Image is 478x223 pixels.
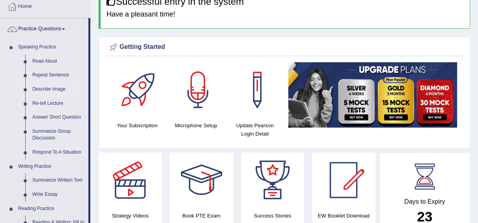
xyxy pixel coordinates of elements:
img: small5.jpg [288,62,457,128]
a: Reading Practice [15,202,88,216]
h4: Book PTE Exam [170,212,233,220]
h4: Success Stories [241,212,304,220]
a: Writing Practice [15,160,88,174]
h4: Days to Expiry [388,198,461,205]
h4: Microphone Setup [170,121,221,130]
h4: EW Booklet Download [312,212,375,220]
a: Answer Short Question [29,110,88,125]
a: Summarize Group Discussion [29,125,88,145]
a: Write Essay [29,188,88,202]
h4: Strategy Videos [99,212,162,220]
a: Repeat Sentence [29,68,88,82]
div: Getting Started [108,41,461,53]
h4: Have a pleasant time! [106,11,464,19]
a: Speaking Practice [15,40,88,54]
h4: Update Pearson Login Detail [230,121,280,138]
a: Respond To A Situation [29,145,88,160]
h4: Your Subscription [112,121,162,130]
a: Practice Questions [0,18,88,38]
a: Re-tell Lecture [29,97,88,111]
a: Summarize Written Text [29,173,88,188]
a: Describe Image [29,82,88,97]
a: Read Aloud [29,54,88,69]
